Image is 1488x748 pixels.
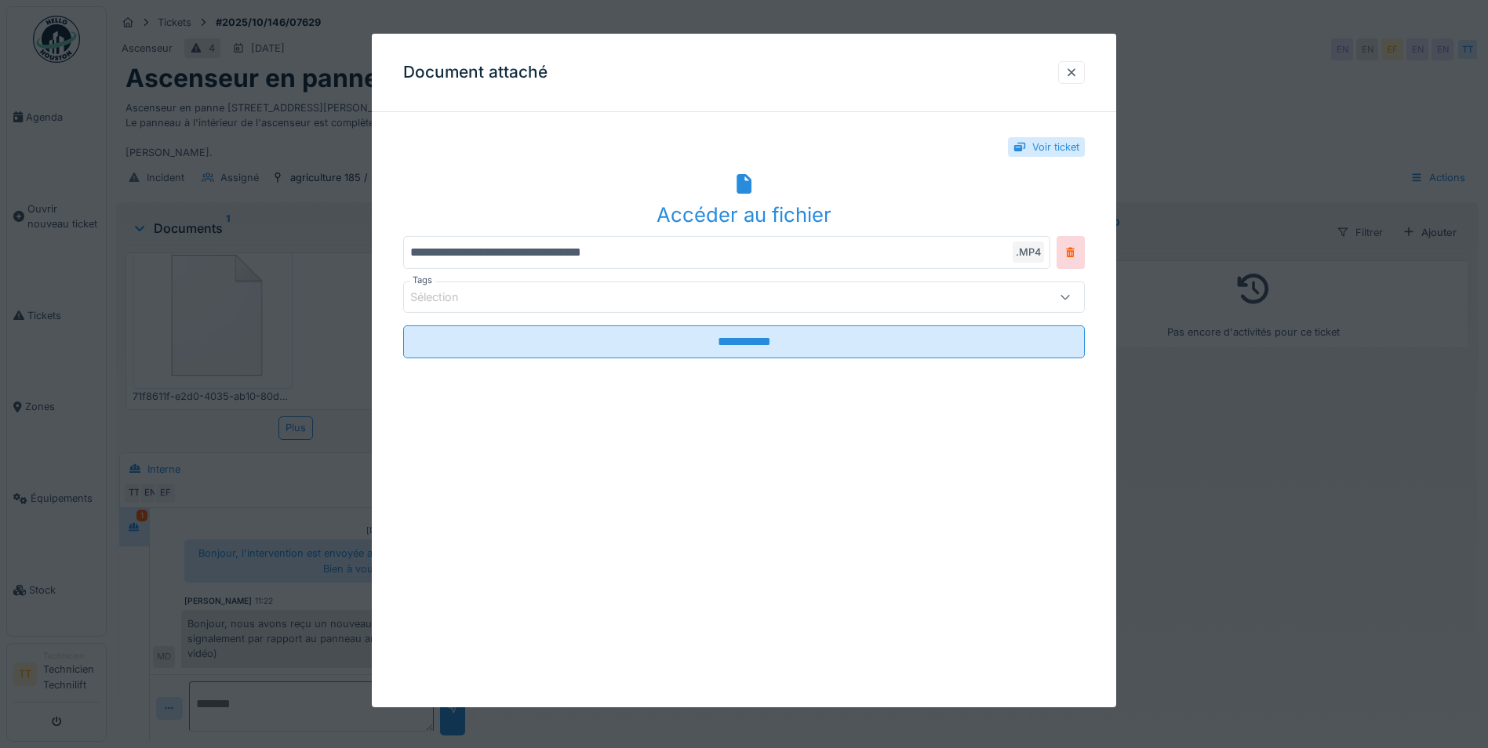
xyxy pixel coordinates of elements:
div: Sélection [410,289,481,306]
div: Voir ticket [1032,140,1079,154]
h3: Document attaché [403,63,548,82]
label: Tags [409,274,435,287]
div: .MP4 [1013,241,1044,263]
div: Accéder au fichier [403,200,1085,230]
